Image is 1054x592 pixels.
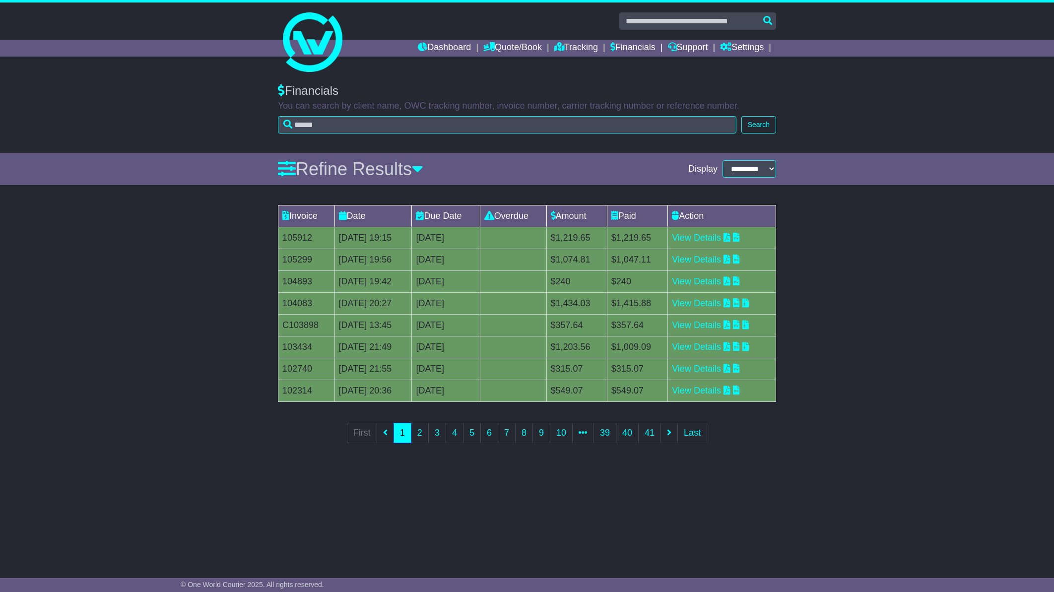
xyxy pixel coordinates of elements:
td: [DATE] 21:55 [334,358,412,380]
a: 7 [498,423,516,443]
td: 103434 [278,336,335,358]
td: C103898 [278,314,335,336]
td: 102740 [278,358,335,380]
a: Support [668,40,708,57]
td: [DATE] [412,314,480,336]
a: View Details [672,233,721,243]
td: Paid [607,205,667,227]
p: You can search by client name, OWC tracking number, invoice number, carrier tracking number or re... [278,101,776,112]
a: 41 [638,423,661,443]
td: Action [668,205,776,227]
td: $549.07 [546,380,607,401]
a: Tracking [554,40,598,57]
td: [DATE] [412,380,480,401]
a: 4 [446,423,463,443]
a: 8 [515,423,533,443]
td: [DATE] 19:56 [334,249,412,270]
a: 40 [616,423,639,443]
td: [DATE] 13:45 [334,314,412,336]
td: 104083 [278,292,335,314]
a: 10 [550,423,573,443]
a: 6 [480,423,498,443]
td: 104893 [278,270,335,292]
td: $1,434.03 [546,292,607,314]
td: [DATE] 20:27 [334,292,412,314]
a: Refine Results [278,159,423,179]
td: [DATE] [412,358,480,380]
a: View Details [672,255,721,264]
a: View Details [672,342,721,352]
td: [DATE] [412,249,480,270]
td: $1,203.56 [546,336,607,358]
td: [DATE] 19:15 [334,227,412,249]
td: [DATE] [412,292,480,314]
td: 105912 [278,227,335,249]
td: $357.64 [607,314,667,336]
td: Amount [546,205,607,227]
td: Date [334,205,412,227]
td: $1,074.81 [546,249,607,270]
td: $1,415.88 [607,292,667,314]
a: Financials [610,40,656,57]
a: Quote/Book [483,40,542,57]
a: View Details [672,320,721,330]
span: Display [688,164,718,175]
td: $240 [607,270,667,292]
td: $315.07 [546,358,607,380]
td: $357.64 [546,314,607,336]
td: $549.07 [607,380,667,401]
span: © One World Courier 2025. All rights reserved. [181,581,324,589]
td: Due Date [412,205,480,227]
td: $1,047.11 [607,249,667,270]
td: $1,009.09 [607,336,667,358]
td: [DATE] [412,336,480,358]
a: View Details [672,386,721,395]
a: 9 [532,423,550,443]
a: View Details [672,364,721,374]
a: 3 [428,423,446,443]
td: [DATE] 21:49 [334,336,412,358]
td: $1,219.65 [607,227,667,249]
div: Financials [278,84,776,98]
td: $315.07 [607,358,667,380]
td: 105299 [278,249,335,270]
a: View Details [672,298,721,308]
a: 2 [411,423,429,443]
a: Settings [720,40,764,57]
a: View Details [672,276,721,286]
td: $1,219.65 [546,227,607,249]
td: [DATE] 20:36 [334,380,412,401]
a: 39 [593,423,616,443]
a: Last [677,423,707,443]
td: [DATE] [412,227,480,249]
td: Overdue [480,205,546,227]
a: Dashboard [418,40,471,57]
a: 5 [463,423,481,443]
td: [DATE] 19:42 [334,270,412,292]
td: 102314 [278,380,335,401]
td: Invoice [278,205,335,227]
td: [DATE] [412,270,480,292]
a: 1 [394,423,411,443]
td: $240 [546,270,607,292]
button: Search [741,116,776,133]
